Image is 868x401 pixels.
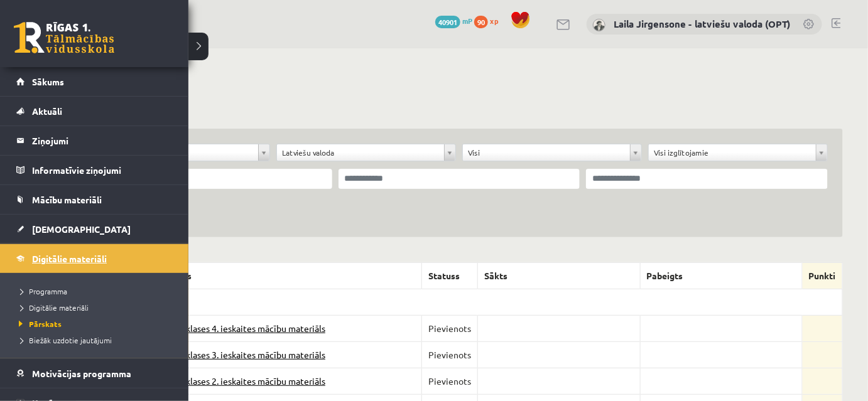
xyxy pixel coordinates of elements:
td: Pievienots [422,368,478,394]
a: Digitālie materiāli [16,302,176,313]
span: Motivācijas programma [32,368,131,379]
a: 90 xp [474,16,504,26]
span: 90 [474,16,488,28]
a: Visi [463,144,641,161]
span: Programma [16,286,67,296]
img: Laila Jirgensone - latviešu valoda (OPT) [593,19,605,31]
legend: Informatīvie ziņojumi [32,156,173,184]
a: Informatīvie ziņojumi [16,156,173,184]
span: Visi [468,144,625,161]
span: xp [490,16,498,26]
a: [DEMOGRAPHIC_DATA] [16,215,173,243]
legend: Ziņojumi [32,126,173,155]
a: Latviešu valoda [277,144,455,161]
span: 40901 [435,16,460,28]
a: Motivācijas programma [16,359,173,388]
a: Latviešu valodas 9. klases 2. ieskaites mācību materiāls [111,375,325,387]
a: Latviešu valodas 9. klases 3. ieskaites mācību materiāls [111,349,325,360]
span: Biežāk uzdotie jautājumi [16,335,112,345]
a: Pārskats [16,318,176,329]
a: Laila Jirgensone - latviešu valoda (OPT) [614,18,790,30]
span: Latviešu valoda [282,144,439,161]
span: Mācību materiāli [32,194,102,205]
a: Mācību materiāli [16,185,173,214]
span: [DEMOGRAPHIC_DATA] [32,223,131,235]
a: Programma [16,286,176,297]
a: Aktuāli [16,97,173,126]
a: Ziņojumi [16,126,173,155]
th: Pabeigts [640,262,802,289]
th: Digitālais materiāls [104,262,422,289]
a: Sākums [16,67,173,96]
th: Punkti [803,262,843,289]
span: mP [462,16,472,26]
th: Sākts [478,262,640,289]
span: Sākums [32,76,64,87]
td: Pievienots [422,315,478,341]
a: Digitālie materiāli [16,244,173,273]
a: Rīgas 1. Tālmācības vidusskola [14,22,114,53]
span: Visi izglītojamie [654,144,811,161]
a: Latviešu valodas 9. klases 4. ieskaites mācību materiāls [111,323,325,334]
th: Statuss [422,262,478,289]
span: Pārskats [16,319,62,329]
a: Visi izglītojamie [649,144,827,161]
span: Digitālie materiāli [32,253,107,264]
span: Digitālie materiāli [16,302,89,313]
span: Aktuāli [32,105,62,117]
a: Biežāk uzdotie jautājumi [16,334,176,346]
a: 40901 mP [435,16,472,26]
h1: Pārskats [75,73,843,95]
td: Pievienots [422,341,478,368]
